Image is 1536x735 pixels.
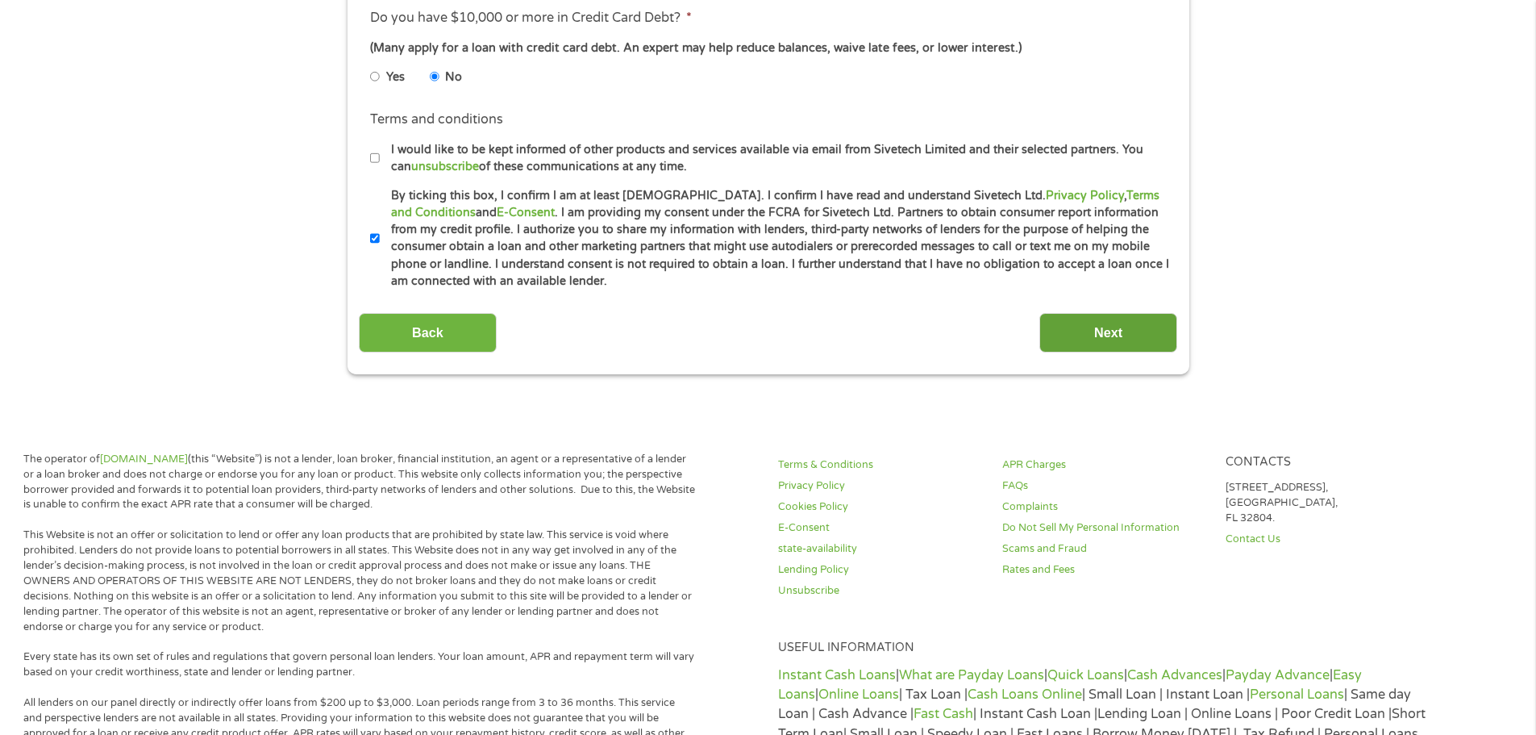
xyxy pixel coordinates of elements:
[370,40,1165,57] div: (Many apply for a loan with credit card debt. An expert may help reduce balances, waive late fees...
[380,187,1171,290] label: By ticking this box, I confirm I am at least [DEMOGRAPHIC_DATA]. I confirm I have read and unders...
[1250,687,1344,703] a: Personal Loans
[1226,480,1430,526] p: [STREET_ADDRESS], [GEOGRAPHIC_DATA], FL 32804.
[1002,478,1207,494] a: FAQs
[1039,313,1177,353] input: Next
[899,667,1044,683] a: What are Payday Loans
[778,641,1430,656] h4: Useful Information
[778,499,983,515] a: Cookies Policy
[778,562,983,578] a: Lending Policy
[411,160,479,173] a: unsubscribe
[778,667,896,683] a: Instant Cash Loans
[1226,667,1330,683] a: Payday Advance
[778,520,983,536] a: E-Consent
[1002,541,1207,557] a: Scams and Fraud
[1226,532,1430,547] a: Contact Us
[1046,189,1124,203] a: Privacy Policy
[497,206,555,219] a: E-Consent
[778,541,983,557] a: state-availability
[914,706,973,722] a: Fast Cash
[968,687,1082,703] a: Cash Loans Online
[778,457,983,473] a: Terms & Conditions
[380,141,1171,176] label: I would like to be kept informed of other products and services available via email from Sivetech...
[386,69,405,86] label: Yes
[100,453,188,466] a: [DOMAIN_NAME]
[818,687,899,703] a: Online Loans
[1002,562,1207,578] a: Rates and Fees
[1002,499,1207,515] a: Complaints
[1002,520,1207,536] a: Do Not Sell My Personal Information
[23,649,696,680] p: Every state has its own set of rules and regulations that govern personal loan lenders. Your loan...
[445,69,462,86] label: No
[778,667,1362,703] a: Easy Loans
[359,313,497,353] input: Back
[1002,457,1207,473] a: APR Charges
[1047,667,1124,683] a: Quick Loans
[370,10,692,27] label: Do you have $10,000 or more in Credit Card Debt?
[23,452,696,513] p: The operator of (this “Website”) is not a lender, loan broker, financial institution, an agent or...
[370,111,503,128] label: Terms and conditions
[1127,667,1222,683] a: Cash Advances
[391,189,1159,219] a: Terms and Conditions
[23,528,696,634] p: This Website is not an offer or solicitation to lend or offer any loan products that are prohibit...
[778,583,983,599] a: Unsubscribe
[778,478,983,494] a: Privacy Policy
[1226,455,1430,470] h4: Contacts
